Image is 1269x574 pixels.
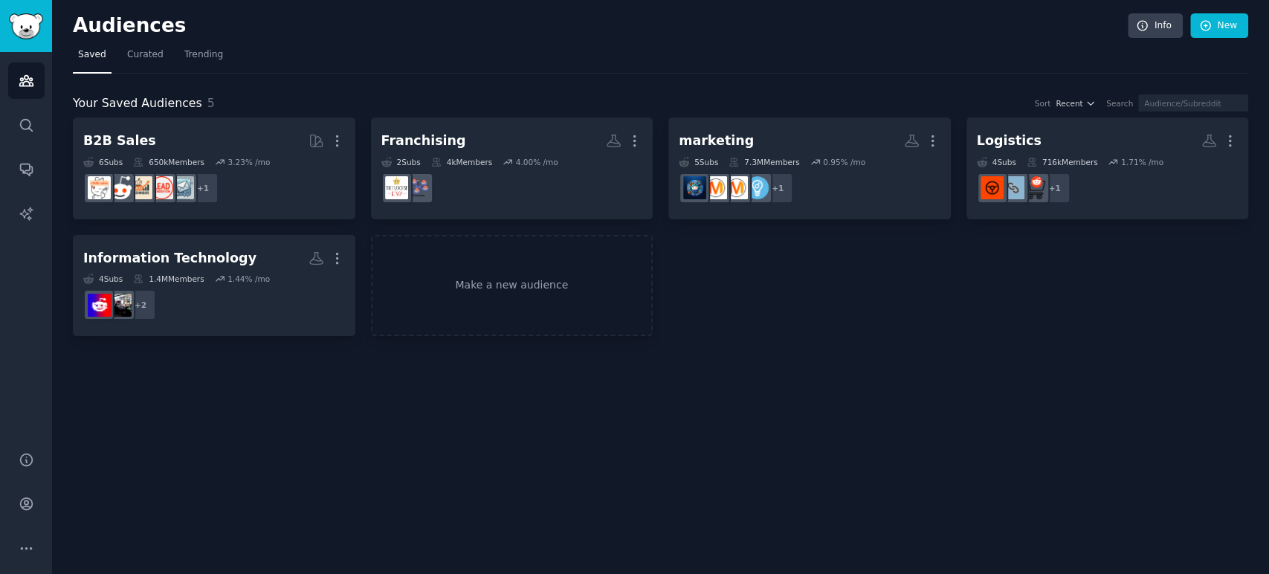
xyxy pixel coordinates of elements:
img: sales [109,176,132,199]
a: Franchising2Subs4kMembers4.00% /moFranchisesFranchiseTips [371,117,653,219]
img: cybersecurity [88,294,111,317]
div: 2 Sub s [381,157,421,167]
img: GummySearch logo [9,13,43,39]
a: Saved [73,43,112,74]
a: Logistics4Subs716kMembers1.71% /mo+1ecommercesupplychainlogistics [966,117,1249,219]
div: 4.00 % /mo [516,157,558,167]
div: + 1 [1039,172,1071,204]
a: New [1190,13,1248,39]
div: + 2 [125,289,156,320]
span: Trending [184,48,223,62]
div: Search [1106,98,1133,109]
div: 4 Sub s [83,274,123,284]
a: B2B Sales6Subs650kMembers3.23% /mo+1coldemailLeadGenerationsalestechniquessalesb2b_sales [73,117,355,219]
div: B2B Sales [83,132,156,150]
img: b2b_sales [88,176,111,199]
div: Franchising [381,132,466,150]
div: 1.71 % /mo [1121,157,1163,167]
img: supplychain [1001,176,1024,199]
img: cybersecurity_news [109,294,132,317]
div: + 1 [762,172,793,204]
img: Franchises [406,176,429,199]
div: Information Technology [83,249,256,268]
a: Info [1128,13,1183,39]
a: Make a new audience [371,235,653,337]
span: Curated [127,48,164,62]
a: marketing5Subs7.3MMembers0.95% /mo+1EntrepreneurmarketingAskMarketingdigital_marketing [668,117,951,219]
img: ecommerce [1022,176,1045,199]
img: coldemail [171,176,194,199]
img: salestechniques [129,176,152,199]
div: Sort [1035,98,1051,109]
div: 650k Members [133,157,204,167]
div: + 1 [187,172,219,204]
img: FranchiseTips [385,176,408,199]
a: Curated [122,43,169,74]
div: 716k Members [1027,157,1098,167]
input: Audience/Subreddit [1138,94,1248,112]
div: 5 Sub s [679,157,718,167]
img: Entrepreneur [746,176,769,199]
div: 4k Members [431,157,492,167]
div: 1.44 % /mo [227,274,270,284]
div: 6 Sub s [83,157,123,167]
img: AskMarketing [704,176,727,199]
span: Saved [78,48,106,62]
img: digital_marketing [683,176,706,199]
div: 0.95 % /mo [823,157,865,167]
img: logistics [981,176,1004,199]
div: 4 Sub s [977,157,1016,167]
button: Recent [1056,98,1096,109]
a: Trending [179,43,228,74]
span: Your Saved Audiences [73,94,202,113]
div: 7.3M Members [729,157,799,167]
a: Information Technology4Subs1.4MMembers1.44% /mo+2cybersecurity_newscybersecurity [73,235,355,337]
div: Logistics [977,132,1042,150]
img: marketing [725,176,748,199]
div: marketing [679,132,754,150]
div: 3.23 % /mo [227,157,270,167]
span: 5 [207,96,215,110]
h2: Audiences [73,14,1128,38]
img: LeadGeneration [150,176,173,199]
div: 1.4M Members [133,274,204,284]
span: Recent [1056,98,1082,109]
